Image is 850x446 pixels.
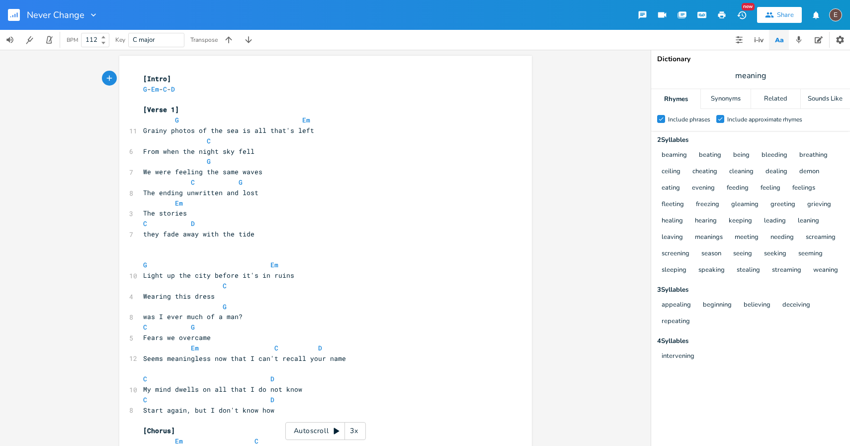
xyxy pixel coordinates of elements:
[175,437,183,446] span: Em
[302,115,310,124] span: Em
[731,201,759,209] button: gleaming
[757,7,802,23] button: Share
[806,233,836,242] button: screaming
[175,199,183,208] span: Em
[143,105,179,114] span: [Verse 1]
[777,10,794,19] div: Share
[696,201,719,209] button: freezing
[191,178,195,187] span: C
[190,37,218,43] div: Transpose
[727,184,749,193] button: feeding
[668,116,710,122] div: Include phrases
[143,126,314,135] span: Grainy photos of the sea is all that's left
[207,157,211,166] span: G
[732,6,752,24] button: New
[662,217,683,225] button: healing
[143,406,274,415] span: Start again, but I don't know how
[143,426,175,435] span: [Chorus]
[163,85,167,94] span: C
[207,136,211,145] span: C
[143,323,147,332] span: C
[151,85,159,94] span: Em
[223,302,227,311] span: G
[798,250,823,258] button: seeming
[143,188,258,197] span: The ending unwritten and lost
[701,89,750,109] div: Synonyms
[695,233,723,242] button: meanings
[143,354,346,363] span: Seems meaningless now that I can't recall your name
[115,37,125,43] div: Key
[662,301,691,310] button: appealing
[143,167,262,176] span: We were feeling the same waves
[27,10,85,19] span: Never Change
[799,151,828,160] button: breathing
[792,184,815,193] button: feelings
[662,184,680,193] button: eating
[703,301,732,310] button: beginning
[662,201,684,209] button: fleeting
[699,151,721,160] button: beating
[807,201,831,209] button: grieving
[698,266,725,275] button: speaking
[651,89,700,109] div: Rhymes
[701,250,721,258] button: season
[692,184,715,193] button: evening
[733,151,750,160] button: being
[175,115,179,124] span: G
[782,301,810,310] button: deceiving
[191,343,199,352] span: Em
[829,8,842,21] div: edward
[133,35,155,44] span: C major
[143,260,147,269] span: G
[345,422,363,440] div: 3x
[143,219,147,228] span: C
[143,74,171,83] span: [Intro]
[662,168,680,176] button: ceiling
[799,168,819,176] button: demon
[143,229,255,238] span: they fade away with the tide
[662,266,686,275] button: sleeping
[735,70,766,82] span: meaning
[813,266,838,275] button: weaning
[274,343,278,352] span: C
[662,318,690,326] button: repeating
[239,178,243,187] span: G
[285,422,366,440] div: Autoscroll
[143,147,266,156] span: From when the night sky fell
[657,338,844,344] div: 4 Syllable s
[735,233,759,242] button: meeting
[692,168,717,176] button: cheating
[143,395,147,404] span: C
[744,301,770,310] button: believing
[770,201,795,209] button: greeting
[255,437,258,446] span: C
[270,374,274,383] span: D
[742,3,755,10] div: New
[143,385,302,394] span: My mind dwells on all that I do not know
[829,3,842,26] button: E
[270,395,274,404] span: D
[143,85,175,94] span: - - -
[143,292,215,301] span: Wearing this dress
[662,352,694,361] button: intervening
[764,250,786,258] button: seeking
[770,233,794,242] button: needing
[662,250,689,258] button: screening
[764,217,786,225] button: leading
[143,333,211,342] span: Fears we overcame
[751,89,800,109] div: Related
[761,184,780,193] button: feeling
[801,89,850,109] div: Sounds Like
[270,260,278,269] span: Em
[657,287,844,293] div: 3 Syllable s
[143,374,147,383] span: C
[729,168,754,176] button: cleaning
[143,312,243,321] span: was I ever much of a man?
[662,233,683,242] button: leaving
[729,217,752,225] button: keeping
[143,85,147,94] span: G
[662,151,687,160] button: beaming
[762,151,787,160] button: bleeding
[223,281,227,290] span: C
[191,219,195,228] span: D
